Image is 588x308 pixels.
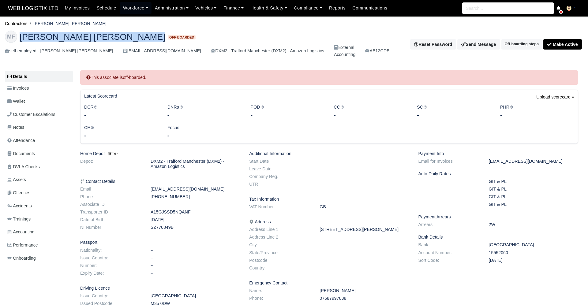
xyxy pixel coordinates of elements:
[315,288,414,293] dd: [PERSON_NAME]
[5,187,73,199] a: Offences
[245,174,315,179] dt: Company Reg.
[220,2,247,14] a: Finance
[152,2,192,14] a: Administration
[365,47,389,54] a: AB12CDE
[146,225,245,230] dd: SZ776849B
[7,111,55,118] span: Customer Escalations
[5,95,73,107] a: Wallet
[0,26,588,63] div: MUHAMMAD IRFAN FAISAL
[7,98,25,105] span: Wallet
[5,31,17,43] div: MF
[245,288,315,293] dt: Name:
[76,255,146,261] dt: Issue Country:
[84,94,117,99] h6: Latest Scorecard
[500,111,574,119] div: -
[245,296,315,301] dt: Phone:
[5,135,73,147] a: Attendance
[84,131,158,140] div: -
[146,255,245,261] dd: --
[192,2,220,14] a: Vehicles
[76,225,146,230] dt: NI Number
[249,219,409,225] h6: Address
[93,2,120,14] a: Schedule
[245,250,315,255] dt: State/Province
[146,159,245,169] dd: DXM2 - Trafford Manchester (DXM2) - Amazon Logistics
[414,258,484,263] dt: Sort Code:
[290,2,326,14] a: Compliance
[5,239,73,251] a: Performance
[107,151,118,156] a: Edit
[5,2,62,14] span: WEB LOGISTIX LTD
[123,47,201,54] div: [EMAIL_ADDRESS][DOMAIN_NAME]
[76,248,146,253] dt: Nationality:
[163,124,246,140] div: Focus
[484,222,583,227] dd: 2W
[76,217,146,222] dt: Date of Birth
[7,202,32,210] span: Accidents
[80,179,240,184] h6: Contact Details
[76,194,146,199] dt: Phone
[146,263,245,268] dd: --
[146,301,245,306] dd: M35 0DW
[245,258,315,263] dt: Postcode
[146,194,245,199] dd: [PHONE_NUMBER]
[5,71,73,82] a: Details
[245,242,315,247] dt: City
[120,2,152,14] a: Workforce
[163,104,246,119] div: DNRs
[543,39,582,50] button: Make Active
[245,166,315,172] dt: Leave Date
[146,187,245,192] dd: [EMAIL_ADDRESS][DOMAIN_NAME]
[7,255,36,262] span: Onboarding
[211,47,324,54] div: DXM2 - Trafford Manchester (DXM2) - Amazon Logistics
[414,242,484,247] dt: Bank:
[484,242,583,247] dd: [GEOGRAPHIC_DATA]
[5,200,73,212] a: Accidents
[167,111,242,119] div: -
[557,279,588,308] iframe: Chat Widget
[80,104,163,119] div: DCR
[5,148,73,160] a: Documents
[5,21,28,26] a: Contractors
[5,161,73,173] a: DVLA Checks
[5,121,73,133] a: Notes
[484,187,583,192] dd: GIT & PL
[315,227,414,232] dd: [STREET_ADDRESS][PERSON_NAME]
[247,2,290,14] a: Health & Safety
[329,104,412,119] div: CC
[484,250,583,255] dd: 15552060
[7,85,29,92] span: Invoices
[80,124,163,140] div: CE
[484,202,583,207] dd: GIT & PL
[7,124,24,131] span: Notes
[7,216,31,223] span: Trainings
[7,228,35,236] span: Accounting
[80,240,240,245] h6: Passport
[76,301,146,306] dt: Issued Postcode:
[76,187,146,192] dt: Email
[5,109,73,121] a: Customer Escalations
[80,70,578,85] div: This associate is
[20,32,165,41] span: [PERSON_NAME] [PERSON_NAME]
[76,271,146,276] dt: Expiry Date:
[484,194,583,199] dd: GIT & PL
[5,174,73,186] a: Assets
[326,2,349,14] a: Reports
[245,182,315,187] dt: UTR
[5,226,73,238] a: Accounting
[245,235,315,240] dt: Address Line 2
[245,265,315,271] dt: Country
[251,111,325,119] div: -
[245,204,315,210] dt: VAT Number
[28,20,107,27] li: [PERSON_NAME] [PERSON_NAME]
[418,151,578,156] h6: Payment Info
[484,258,583,263] dd: [DATE]
[7,163,40,170] span: DVLA Checks
[62,2,93,14] a: My Invoices
[249,280,409,286] h6: Emergency Contact
[484,159,583,164] dd: [EMAIL_ADDRESS][DOMAIN_NAME]
[146,210,245,215] dd: A15GJSSD5NQANF
[537,94,574,104] a: Upload scorecard »
[76,293,146,299] dt: Issue Country:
